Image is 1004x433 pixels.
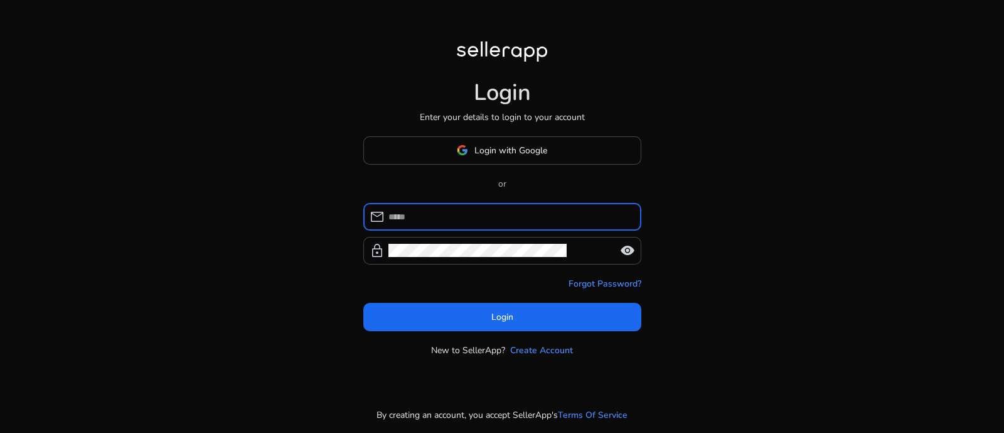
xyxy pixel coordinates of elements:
[457,145,468,156] img: google-logo.svg
[558,408,627,422] a: Terms Of Service
[474,79,531,106] h1: Login
[420,111,585,124] p: Enter your details to login to your account
[431,344,505,357] p: New to SellerApp?
[620,243,635,258] span: visibility
[363,303,641,331] button: Login
[363,136,641,165] button: Login with Google
[491,310,513,324] span: Login
[474,144,547,157] span: Login with Google
[370,243,385,258] span: lock
[363,177,641,190] p: or
[510,344,573,357] a: Create Account
[569,277,641,290] a: Forgot Password?
[370,209,385,224] span: mail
